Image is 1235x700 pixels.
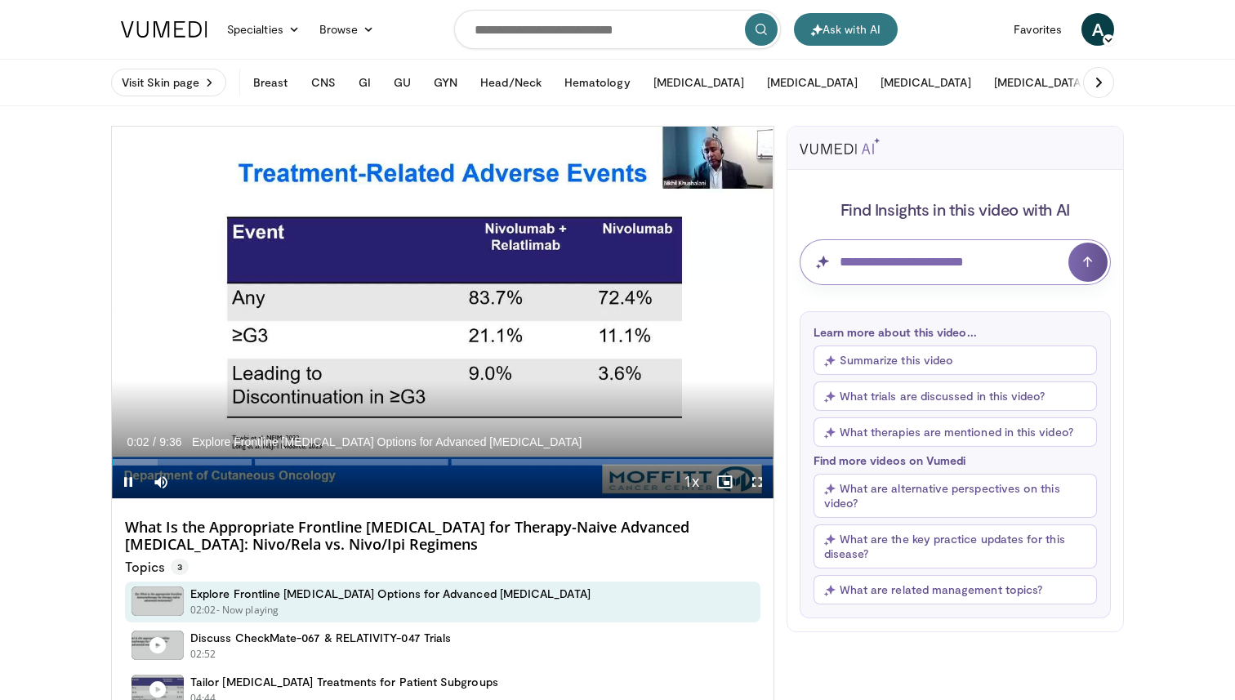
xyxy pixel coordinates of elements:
[111,69,226,96] a: Visit Skin page
[675,466,708,498] button: Playback Rate
[1081,13,1114,46] a: A
[190,647,216,662] p: 02:52
[243,66,297,99] button: Breast
[708,466,741,498] button: Enable picture-in-picture mode
[814,575,1097,604] button: What are related management topics?
[470,66,551,99] button: Head/Neck
[871,66,981,99] button: [MEDICAL_DATA]
[125,559,189,575] p: Topics
[814,346,1097,375] button: Summarize this video
[171,559,189,575] span: 3
[145,466,177,498] button: Mute
[190,603,216,618] p: 02:02
[159,435,181,448] span: 9:36
[644,66,754,99] button: [MEDICAL_DATA]
[192,435,582,449] span: Explore Frontline [MEDICAL_DATA] Options for Advanced [MEDICAL_DATA]
[800,198,1111,220] h4: Find Insights in this video with AI
[1004,13,1072,46] a: Favorites
[800,138,880,154] img: vumedi-ai-logo.svg
[112,459,774,466] div: Progress Bar
[217,13,310,46] a: Specialties
[555,66,640,99] button: Hematology
[112,127,774,499] video-js: Video Player
[757,66,867,99] button: [MEDICAL_DATA]
[190,586,591,601] h4: Explore Frontline [MEDICAL_DATA] Options for Advanced [MEDICAL_DATA]
[349,66,381,99] button: GI
[384,66,421,99] button: GU
[814,524,1097,568] button: What are the key practice updates for this disease?
[984,66,1095,99] button: [MEDICAL_DATA]
[814,474,1097,518] button: What are alternative perspectives on this video?
[794,13,898,46] button: Ask with AI
[814,453,1097,467] p: Find more videos on Vumedi
[121,21,207,38] img: VuMedi Logo
[814,381,1097,411] button: What trials are discussed in this video?
[216,603,279,618] p: - Now playing
[424,66,467,99] button: GYN
[454,10,781,49] input: Search topics, interventions
[301,66,346,99] button: CNS
[190,675,498,689] h4: Tailor [MEDICAL_DATA] Treatments for Patient Subgroups
[112,466,145,498] button: Pause
[814,325,1097,339] p: Learn more about this video...
[127,435,149,448] span: 0:02
[800,239,1111,285] input: Question for AI
[153,435,156,448] span: /
[741,466,774,498] button: Fullscreen
[190,631,451,645] h4: Discuss CheckMate-067 & RELATIVITY-047 Trials
[125,519,760,554] h4: What Is the Appropriate Frontline [MEDICAL_DATA] for Therapy-Naive Advanced [MEDICAL_DATA]: Nivo/...
[814,417,1097,447] button: What therapies are mentioned in this video?
[310,13,385,46] a: Browse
